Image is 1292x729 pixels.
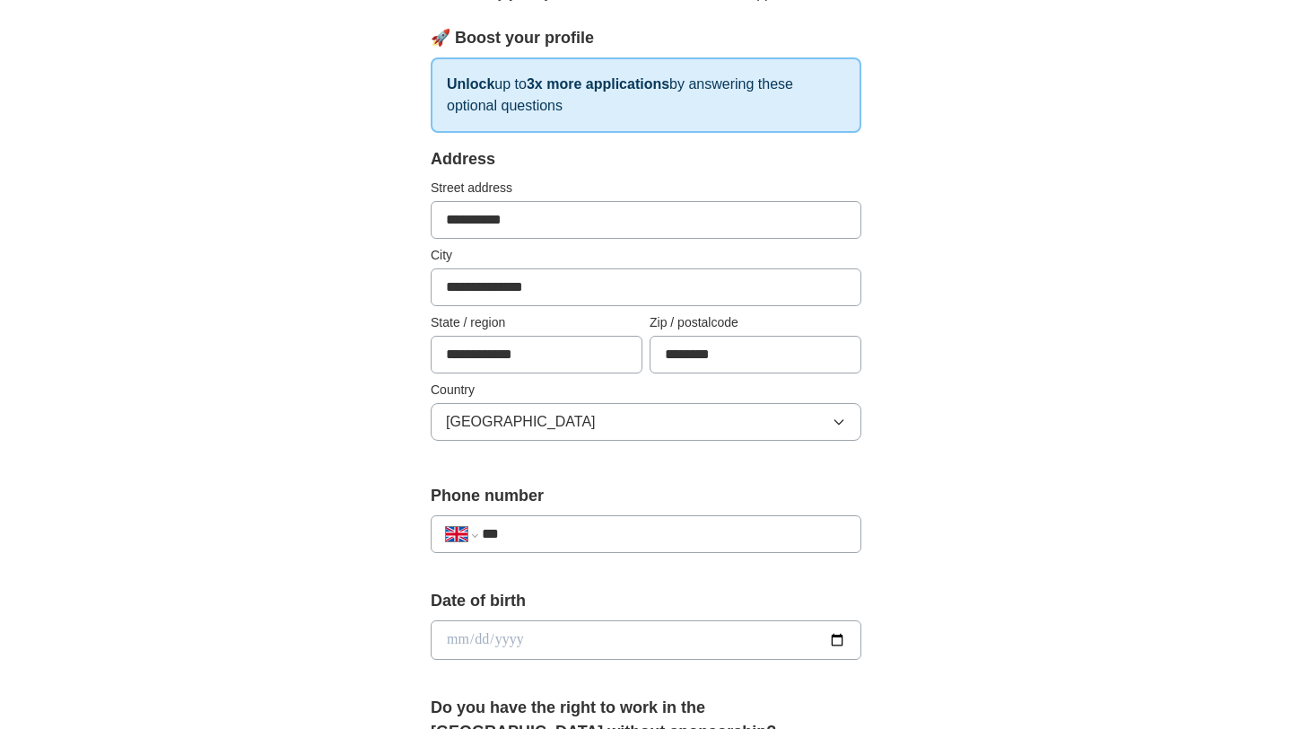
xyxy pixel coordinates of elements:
[431,26,861,50] div: 🚀 Boost your profile
[431,589,861,613] label: Date of birth
[447,76,494,92] strong: Unlock
[650,313,861,332] label: Zip / postalcode
[431,179,861,198] label: Street address
[527,76,669,92] strong: 3x more applications
[431,381,861,400] label: Country
[431,147,861,171] div: Address
[431,57,861,133] p: up to by answering these optional questions
[431,484,861,508] label: Phone number
[431,403,861,441] button: [GEOGRAPHIC_DATA]
[431,246,861,265] label: City
[446,411,596,433] span: [GEOGRAPHIC_DATA]
[431,313,642,332] label: State / region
